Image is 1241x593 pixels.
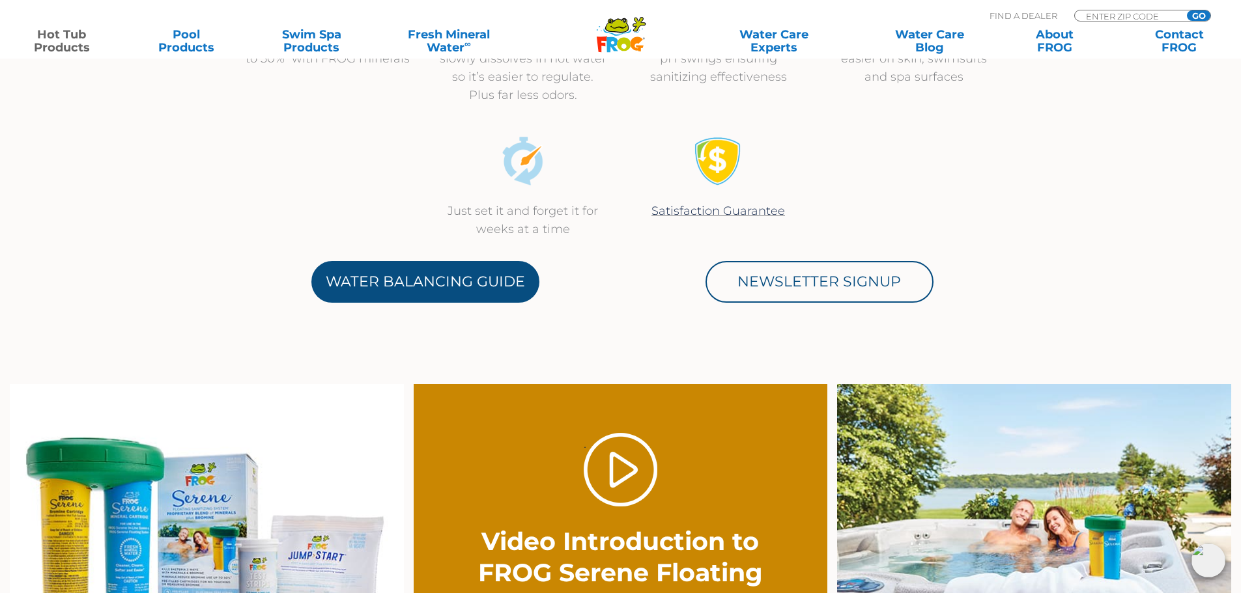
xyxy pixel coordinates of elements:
[498,137,547,186] img: icon-set-and-forget
[651,204,785,218] a: Satisfaction Guarantee
[990,10,1057,21] p: Find A Dealer
[388,28,509,54] a: Fresh MineralWater∞
[881,28,978,54] a: Water CareBlog
[695,28,853,54] a: Water CareExperts
[1191,544,1225,577] img: openIcon
[1006,28,1103,54] a: AboutFROG
[694,137,743,186] img: Satisfaction Guarantee Icon
[1187,10,1210,21] input: GO
[1131,28,1228,54] a: ContactFROG
[13,28,110,54] a: Hot TubProducts
[706,261,934,303] a: Newsletter Signup
[584,433,657,506] a: Play Video
[138,28,235,54] a: PoolProducts
[311,261,539,303] a: Water Balancing Guide
[263,28,360,54] a: Swim SpaProducts
[438,202,608,238] p: Just set it and forget it for weeks at a time
[438,31,608,104] p: Unlike chlorine, bromine slowly dissolves in hot water so it’s easier to regulate. Plus far less ...
[464,38,471,49] sup: ∞
[1085,10,1173,21] input: Zip Code Form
